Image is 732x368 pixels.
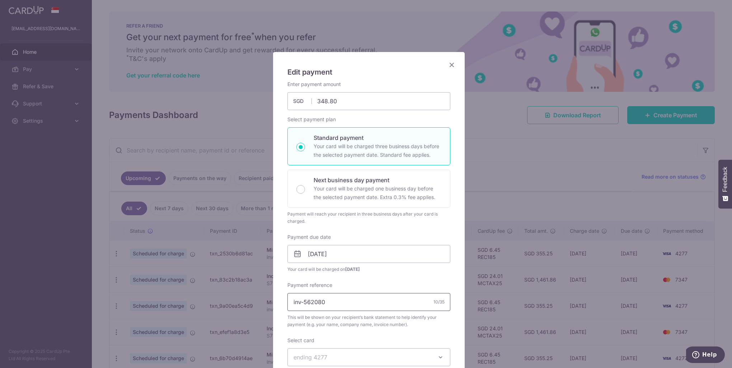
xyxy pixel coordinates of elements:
span: ending 4277 [294,354,327,361]
p: Next business day payment [314,176,441,184]
h5: Edit payment [287,66,450,78]
div: 10/35 [433,298,445,306]
button: Feedback - Show survey [718,160,732,208]
span: [DATE] [345,266,360,272]
label: Enter payment amount [287,81,341,88]
label: Payment reference [287,282,332,289]
label: Select payment plan [287,116,336,123]
p: Your card will be charged three business days before the selected payment date. Standard fee appl... [314,142,441,159]
iframe: Opens a widget where you can find more information [686,346,725,364]
span: Your card will be charged on [287,266,450,273]
span: Feedback [722,167,728,192]
p: Standard payment [314,133,441,142]
span: This will be shown on your recipient’s bank statement to help identify your payment (e.g. your na... [287,314,450,328]
label: Select card [287,337,314,344]
button: ending 4277 [287,348,450,366]
span: SGD [293,98,312,105]
label: Payment due date [287,233,331,241]
p: Your card will be charged one business day before the selected payment date. Extra 0.3% fee applies. [314,184,441,202]
input: 0.00 [287,92,450,110]
input: DD / MM / YYYY [287,245,450,263]
div: Payment will reach your recipient in three business days after your card is charged. [287,211,450,225]
button: Close [447,61,456,69]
